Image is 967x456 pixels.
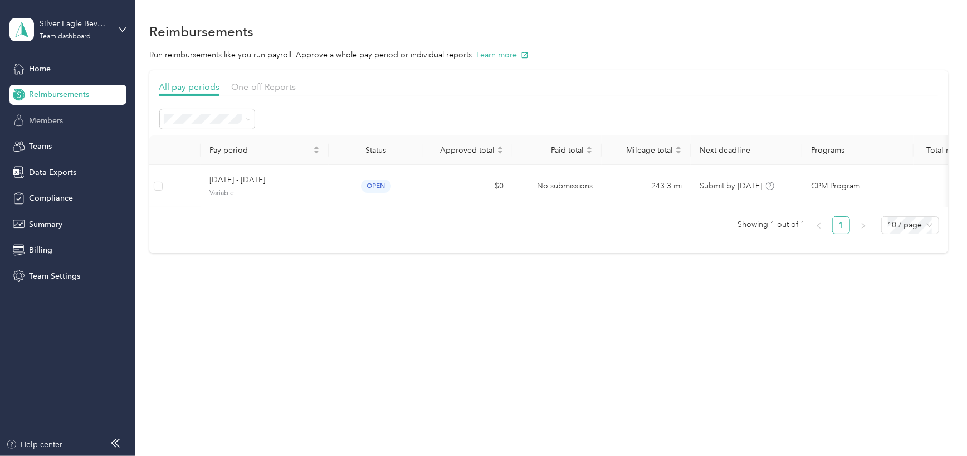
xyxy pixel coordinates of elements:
span: caret-up [586,144,593,151]
div: Silver Eagle Beverages [40,18,109,30]
span: Paid total [521,145,584,155]
span: caret-down [675,149,682,156]
span: Home [29,63,51,75]
span: Teams [29,140,52,152]
a: 1 [833,217,849,234]
span: One-off Reports [231,81,296,92]
p: Run reimbursements like you run payroll. Approve a whole pay period or individual reports. [149,49,948,61]
span: caret-down [586,149,593,156]
span: [DATE] - [DATE] [209,174,320,186]
span: CPM Program [811,180,860,192]
span: Pay period [209,145,311,155]
div: Status [338,145,414,155]
span: All pay periods [159,81,219,92]
span: right [860,222,867,229]
span: Showing 1 out of 1 [738,216,805,233]
span: Data Exports [29,167,76,178]
li: 1 [832,216,850,234]
span: left [815,222,822,229]
span: Variable [209,188,320,198]
span: caret-up [313,144,320,151]
div: Team dashboard [40,33,91,40]
button: Learn more [476,49,529,61]
th: Programs [802,135,914,165]
h1: Reimbursements [149,26,253,37]
span: Members [29,115,63,127]
button: right [854,216,872,234]
th: Paid total [512,135,602,165]
button: Help center [6,439,63,450]
span: Team Settings [29,270,80,282]
span: Mileage total [611,145,673,155]
span: 10 / page [888,217,932,234]
li: Next Page [854,216,872,234]
th: Mileage total [602,135,691,165]
span: caret-down [313,149,320,156]
span: Reimbursements [29,89,89,100]
span: open [361,180,391,192]
span: Submit by [DATE] [700,181,762,191]
div: Page Size [881,216,939,234]
span: caret-up [497,144,504,151]
th: Pay period [201,135,329,165]
span: Billing [29,244,52,256]
td: No submissions [512,165,602,207]
span: Compliance [29,192,73,204]
th: Next deadline [691,135,802,165]
span: caret-up [675,144,682,151]
li: Previous Page [810,216,828,234]
span: Summary [29,219,62,230]
span: caret-down [497,149,504,156]
button: left [810,216,828,234]
td: 243.3 mi [602,165,691,207]
span: Approved total [432,145,495,155]
td: $0 [423,165,512,207]
th: Approved total [423,135,512,165]
iframe: Everlance-gr Chat Button Frame [905,394,967,456]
